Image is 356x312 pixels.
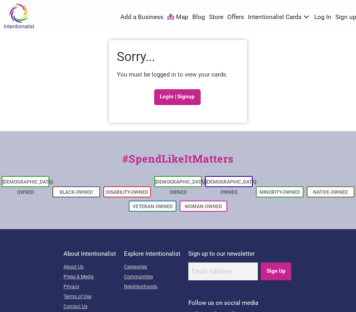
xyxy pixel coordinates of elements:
a: Neighborhoods [124,282,180,292]
a: Add a Business [120,13,163,22]
p: . [117,85,239,109]
a: Intentionalist Cards [248,13,311,22]
p: Sign up to our newsletter [188,249,292,258]
a: Map [167,13,188,22]
a: Veteran-Owned [133,204,173,209]
a: Store [209,13,223,22]
a: Privacy [64,282,116,292]
a: Categories [124,262,180,272]
a: Black-Owned [60,189,93,195]
a: Minority-Owned [259,189,300,195]
h1: Sorry... [117,48,239,66]
a: Log In [314,13,331,22]
a: Press & Media [64,272,116,282]
p: About Intentionalist [64,249,116,258]
a: Woman-Owned [185,204,222,209]
a: Contact Us [64,302,116,312]
a: Native-Owned [313,189,348,195]
a: Offers [227,13,244,22]
input: Sign Up [261,262,291,280]
input: Email Address [188,262,258,280]
a: Blog [192,13,205,22]
p: Follow us on social media [188,298,292,308]
a: Disability-Owned [106,189,148,195]
a: [DEMOGRAPHIC_DATA]-Owned [206,179,257,195]
p: Explore Intentionalist [124,249,180,258]
a: [DEMOGRAPHIC_DATA]-Owned [2,179,54,195]
a: Login | Signup [154,89,201,105]
a: About Us [64,262,116,272]
a: Communities [124,272,180,282]
p: You must be logged in to view your cards. [117,70,239,79]
a: [DEMOGRAPHIC_DATA]-Owned [155,179,207,195]
a: Terms of Use [64,292,116,302]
